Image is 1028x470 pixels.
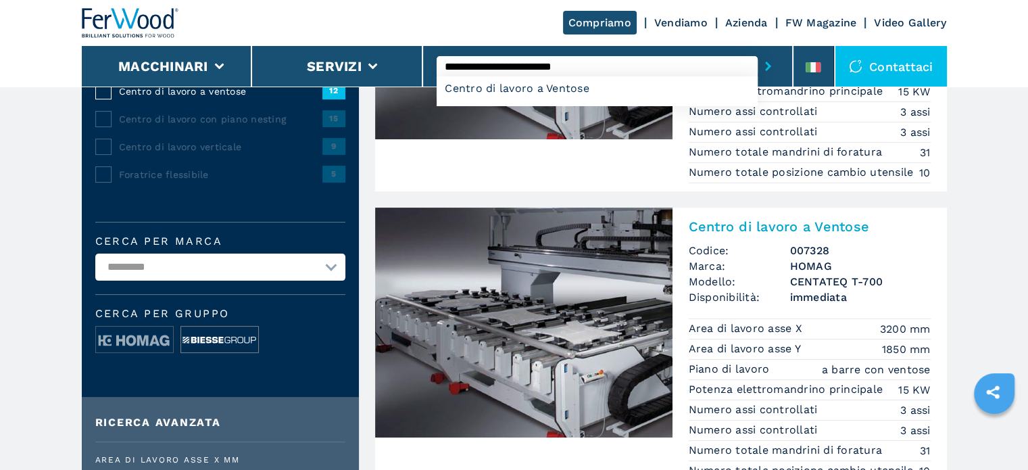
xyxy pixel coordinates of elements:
span: immediata [790,289,931,305]
span: Disponibilità: [689,289,790,305]
em: 3 assi [900,104,931,120]
p: Numero assi controllati [689,124,821,139]
em: 3 assi [900,423,931,438]
a: Video Gallery [874,16,946,29]
em: 31 [920,145,931,160]
p: Numero assi controllati [689,423,821,438]
a: Azienda [725,16,768,29]
span: 9 [322,138,345,154]
p: Numero totale mandrini di foratura [689,443,886,458]
button: submit-button [758,51,779,82]
p: Area di lavoro asse X [689,321,806,336]
p: Numero totale posizione cambio utensile [689,165,917,180]
span: 5 [322,166,345,182]
p: Potenza elettromandrino principale [689,84,887,99]
img: image [181,327,258,354]
p: Piano di lavoro [689,362,773,377]
em: 15 KW [898,84,930,99]
a: sharethis [976,375,1010,409]
span: 15 [322,110,345,126]
a: FW Magazine [785,16,857,29]
em: 15 KW [898,382,930,398]
a: Vendiamo [654,16,708,29]
span: Centro di lavoro verticale [119,140,322,154]
p: Numero totale mandrini di foratura [689,145,886,160]
span: Centro di lavoro con piano nesting [119,112,322,126]
a: Compriamo [563,11,637,34]
em: 1850 mm [882,342,931,357]
em: 3 assi [900,402,931,418]
img: image [96,327,173,354]
span: Codice: [689,243,790,258]
span: 12 [322,83,345,99]
button: Servizi [307,58,362,74]
em: a barre con ventose [822,362,931,377]
h3: HOMAG [790,258,931,274]
p: Potenza elettromandrino principale [689,382,887,397]
iframe: Chat [971,409,1018,460]
span: Centro di lavoro a ventose [119,85,322,98]
h2: Centro di lavoro a Ventose [689,218,931,235]
span: Foratrice flessibile [119,168,322,181]
span: Marca: [689,258,790,274]
img: Contattaci [849,60,862,73]
em: 31 [920,443,931,459]
img: Centro di lavoro a Ventose HOMAG CENTATEQ T-700 [375,208,672,438]
button: Macchinari [118,58,208,74]
em: 3 assi [900,124,931,140]
h3: 007328 [790,243,931,258]
span: Modello: [689,274,790,289]
div: Centro di lavoro a Ventose [437,76,758,101]
p: Numero assi controllati [689,402,821,417]
span: Cerca per Gruppo [95,308,345,319]
img: Ferwood [82,8,179,38]
p: Numero assi controllati [689,104,821,119]
h3: CENTATEQ T-700 [790,274,931,289]
div: Ricerca Avanzata [95,417,345,428]
p: Area di lavoro asse Y [689,342,805,356]
em: 10 [919,165,931,181]
div: Contattaci [835,46,947,87]
em: 3200 mm [880,321,931,337]
div: Area di lavoro asse X mm [95,456,345,464]
label: Cerca per marca [95,236,345,247]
